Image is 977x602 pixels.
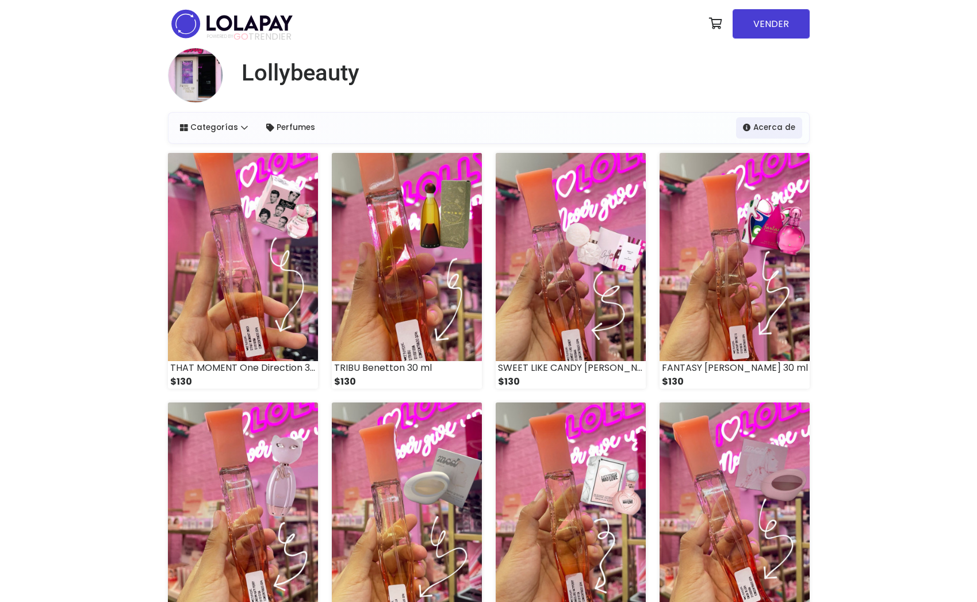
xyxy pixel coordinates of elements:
span: POWERED BY [207,33,233,40]
div: TRIBU Benetton 30 ml [332,361,482,375]
a: Acerca de [736,117,802,138]
a: SWEET LIKE CANDY [PERSON_NAME] 30 ml $130 [496,153,646,389]
a: TRIBU Benetton 30 ml $130 [332,153,482,389]
a: VENDER [733,9,810,39]
img: small_1759427225926.jpeg [332,153,482,361]
div: $130 [168,375,318,389]
div: THAT MOMENT One Direction 30ml [168,361,318,375]
div: FANTASY [PERSON_NAME] 30 ml [660,361,810,375]
div: $130 [496,375,646,389]
a: Perfumes [259,117,322,138]
img: small_1759427080321.jpeg [660,153,810,361]
a: Lollybeauty [232,59,359,87]
img: small_1759427329802.jpeg [168,153,318,361]
img: small.png [168,48,223,103]
a: Categorías [173,117,255,138]
div: $130 [332,375,482,389]
span: TRENDIER [207,32,292,42]
img: small_1759427160600.jpeg [496,153,646,361]
a: THAT MOMENT One Direction 30ml $130 [168,153,318,389]
span: GO [233,30,248,43]
div: SWEET LIKE CANDY [PERSON_NAME] 30 ml [496,361,646,375]
div: $130 [660,375,810,389]
a: FANTASY [PERSON_NAME] 30 ml $130 [660,153,810,389]
h1: Lollybeauty [242,59,359,87]
img: logo [168,6,296,42]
